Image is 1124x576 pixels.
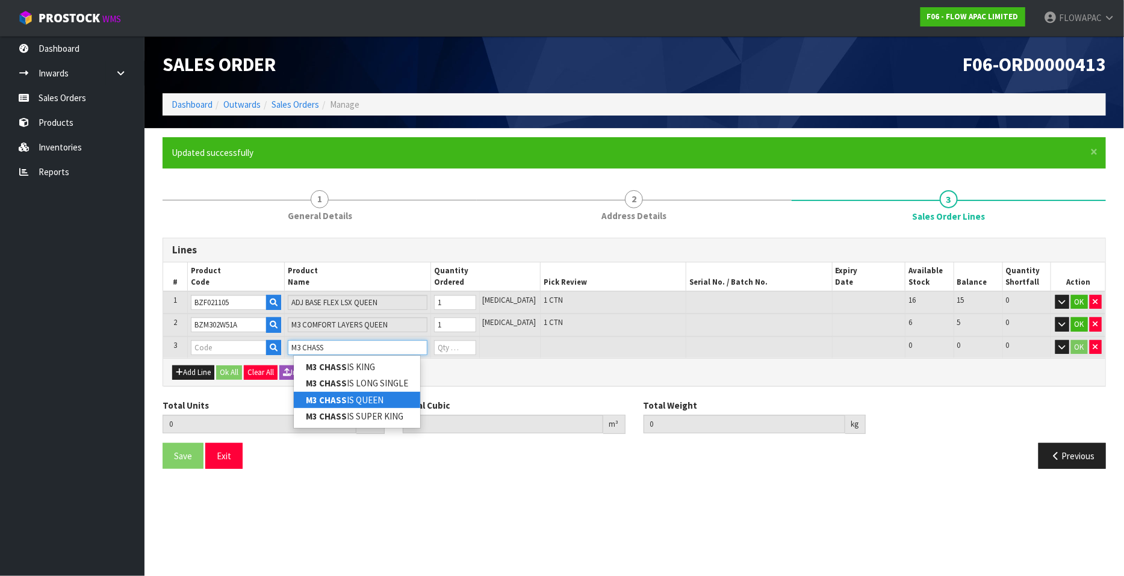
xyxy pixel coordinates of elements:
th: Balance [954,262,1002,291]
small: WMS [102,13,121,25]
input: Total Weight [644,415,845,433]
strong: M3 CHASS [306,361,347,373]
strong: F06 - FLOW APAC LIMITED [927,11,1019,22]
button: Import Lines [279,365,335,380]
span: 2 [625,190,643,208]
div: m³ [603,415,626,434]
label: Total Units [163,399,209,412]
input: Total Cubic [403,415,603,433]
button: Exit [205,443,243,469]
span: 5 [957,317,961,327]
button: OK [1071,317,1088,332]
span: ProStock [39,10,100,26]
input: Name [288,295,427,310]
span: 15 [957,295,964,305]
span: 16 [908,295,916,305]
button: Clear All [244,365,278,380]
strong: M3 CHASS [306,410,347,422]
a: Dashboard [172,99,213,110]
span: Address Details [601,209,666,222]
span: 3 [940,190,958,208]
span: [MEDICAL_DATA] [483,317,536,327]
div: kg [845,415,866,434]
span: 1 CTN [544,295,563,305]
button: Save [163,443,203,469]
span: 1 [311,190,329,208]
input: Name [288,340,427,355]
a: M3 CHASSIS KING [294,359,420,375]
a: M3 CHASSIS LONG SINGLE [294,375,420,391]
th: Action [1051,262,1105,291]
button: OK [1071,340,1088,355]
th: Product Code [187,262,285,291]
strong: M3 CHASS [306,377,347,389]
th: Expiry Date [832,262,905,291]
th: Serial No. / Batch No. [686,262,832,291]
th: Pick Review [540,262,686,291]
button: Previous [1039,443,1106,469]
th: Available Stock [905,262,954,291]
button: OK [1071,295,1088,309]
span: 0 [1006,317,1010,327]
a: Sales Orders [272,99,319,110]
input: Code [191,340,267,355]
span: Manage [330,99,359,110]
input: Qty Ordered [434,317,476,332]
span: Save [174,450,192,462]
span: 0 [957,340,961,350]
span: 2 [173,317,177,327]
span: [MEDICAL_DATA] [483,295,536,305]
span: 0 [1006,295,1010,305]
span: FLOWAPAC [1059,12,1102,23]
span: 1 CTN [544,317,563,327]
input: Name [288,317,427,332]
strong: M3 CHASS [306,394,347,406]
span: F06-ORD0000413 [963,52,1106,76]
a: Outwards [223,99,261,110]
span: 6 [908,317,912,327]
label: Total Cubic [403,399,450,412]
h3: Lines [172,244,1096,256]
span: Updated successfully [172,147,253,158]
span: 0 [908,340,912,350]
span: 1 [173,295,177,305]
img: cube-alt.png [18,10,33,25]
button: Add Line [172,365,214,380]
span: × [1090,143,1098,160]
span: Sales Order Lines [163,229,1106,478]
th: Product Name [285,262,430,291]
th: Quantity Shortfall [1002,262,1051,291]
span: 3 [173,340,177,350]
input: Code [191,295,267,310]
label: Total Weight [644,399,698,412]
th: Quantity Ordered [430,262,540,291]
span: Sales Order Lines [912,210,985,223]
button: Ok All [216,365,242,380]
th: # [163,262,187,291]
input: Qty Ordered [434,340,476,355]
span: General Details [288,209,352,222]
a: M3 CHASSIS SUPER KING [294,408,420,424]
input: Total Units [163,415,356,433]
input: Code [191,317,267,332]
input: Qty Ordered [434,295,476,310]
span: 0 [1006,340,1010,350]
span: Sales Order [163,52,276,76]
a: M3 CHASSIS QUEEN [294,392,420,408]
